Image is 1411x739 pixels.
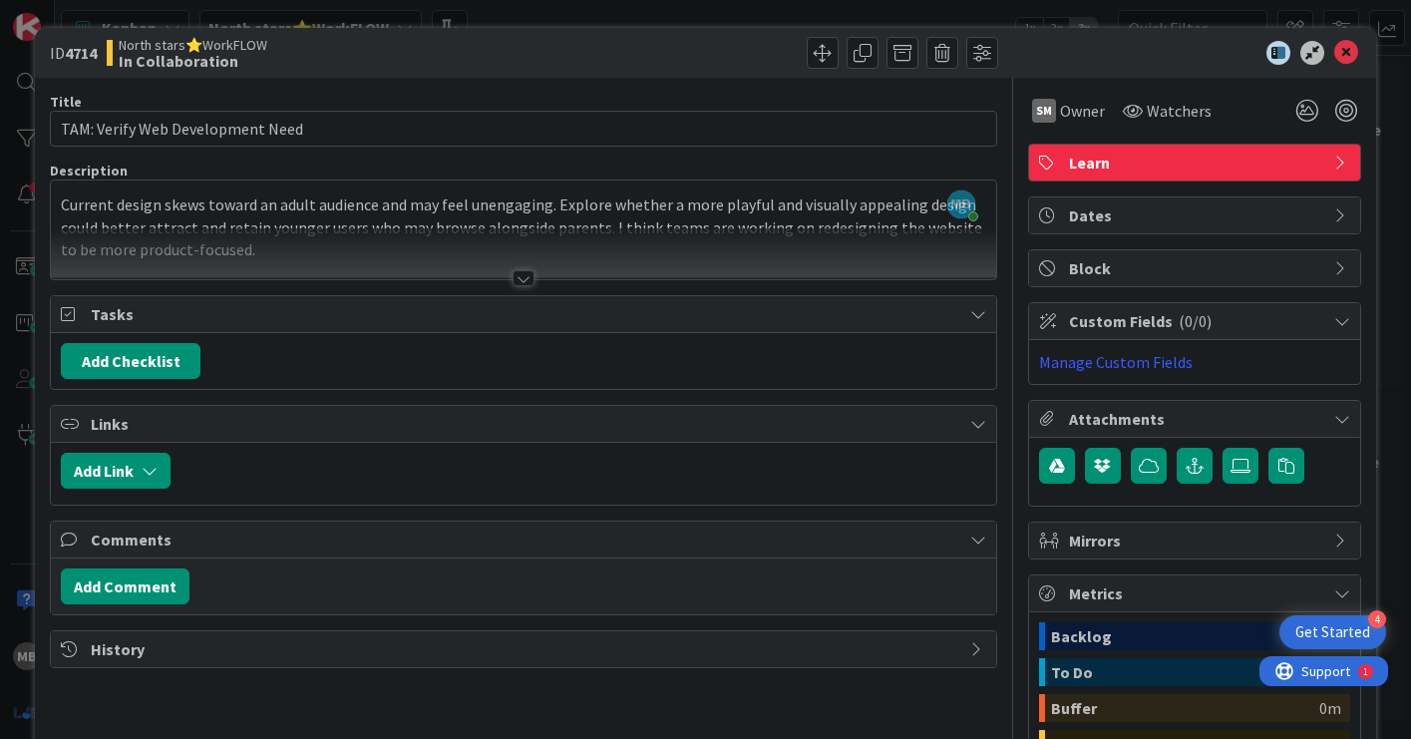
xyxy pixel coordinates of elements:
[61,453,171,489] button: Add Link
[91,412,959,436] span: Links
[1319,694,1341,722] div: 0m
[1069,407,1324,431] span: Attachments
[1069,309,1324,333] span: Custom Fields
[91,302,959,326] span: Tasks
[1147,99,1212,123] span: Watchers
[50,41,97,65] span: ID
[1295,622,1370,642] div: Get Started
[1179,311,1212,331] span: ( 0/0 )
[50,162,128,180] span: Description
[1069,256,1324,280] span: Block
[50,93,82,111] label: Title
[1039,352,1193,372] a: Manage Custom Fields
[42,3,91,27] span: Support
[61,343,200,379] button: Add Checklist
[61,568,189,604] button: Add Comment
[1368,610,1386,628] div: 4
[1069,529,1324,553] span: Mirrors
[61,193,985,261] p: Current design skews toward an adult audience and may feel unengaging. Explore whether a more pla...
[50,111,996,147] input: type card name here...
[104,8,109,24] div: 1
[91,637,959,661] span: History
[1279,615,1386,649] div: Open Get Started checklist, remaining modules: 4
[1069,203,1324,227] span: Dates
[1051,694,1319,722] div: Buffer
[1032,99,1056,123] div: SM
[65,43,97,63] b: 4714
[119,37,267,53] span: North stars⭐WorkFLOW
[91,528,959,552] span: Comments
[119,53,267,69] b: In Collaboration
[1060,99,1105,123] span: Owner
[1051,622,1319,650] div: Backlog
[947,190,975,218] span: MB
[1069,151,1324,175] span: Learn
[1069,581,1324,605] span: Metrics
[1051,658,1264,686] div: To Do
